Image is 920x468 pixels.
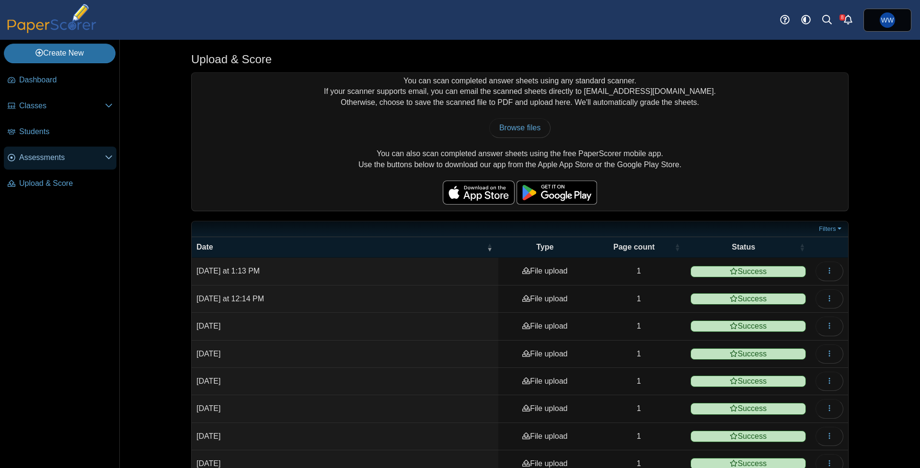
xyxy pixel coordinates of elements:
[4,69,116,92] a: Dashboard
[498,258,592,285] td: File upload
[536,243,553,251] span: Type
[192,73,848,211] div: You can scan completed answer sheets using any standard scanner. If your scanner supports email, ...
[196,295,264,303] time: Sep 5, 2025 at 12:14 PM
[690,293,806,305] span: Success
[690,348,806,360] span: Success
[690,376,806,387] span: Success
[19,126,113,137] span: Students
[517,181,597,205] img: google-play-badge.png
[4,147,116,170] a: Assessments
[690,266,806,277] span: Success
[443,181,515,205] img: apple-store-badge.svg
[498,341,592,368] td: File upload
[489,118,551,137] a: Browse files
[674,237,680,257] span: Page count : Activate to sort
[196,243,213,251] span: Date
[592,258,686,285] td: 1
[196,432,220,440] time: Aug 12, 2025 at 7:11 PM
[613,243,655,251] span: Page count
[592,285,686,313] td: 1
[592,313,686,340] td: 1
[196,350,220,358] time: Aug 28, 2025 at 6:39 PM
[880,12,895,28] span: William Whitney
[690,320,806,332] span: Success
[19,101,105,111] span: Classes
[592,341,686,368] td: 1
[4,44,115,63] a: Create New
[4,121,116,144] a: Students
[4,26,100,34] a: PaperScorer
[487,237,493,257] span: Date : Activate to remove sorting
[499,124,540,132] span: Browse files
[196,377,220,385] time: Aug 28, 2025 at 6:14 PM
[690,403,806,414] span: Success
[191,51,272,68] h1: Upload & Score
[196,404,220,412] time: Aug 28, 2025 at 5:59 PM
[19,75,113,85] span: Dashboard
[592,395,686,422] td: 1
[498,423,592,450] td: File upload
[498,368,592,395] td: File upload
[498,313,592,340] td: File upload
[498,285,592,313] td: File upload
[19,178,113,189] span: Upload & Score
[732,243,755,251] span: Status
[881,17,894,23] span: William Whitney
[4,4,100,33] img: PaperScorer
[498,395,592,422] td: File upload
[196,267,260,275] time: Sep 5, 2025 at 1:13 PM
[4,95,116,118] a: Classes
[196,459,220,468] time: Aug 12, 2025 at 6:55 PM
[196,322,220,330] time: Aug 28, 2025 at 8:58 PM
[690,431,806,442] span: Success
[838,10,859,31] a: Alerts
[592,368,686,395] td: 1
[816,224,846,234] a: Filters
[799,237,805,257] span: Status : Activate to sort
[19,152,105,163] span: Assessments
[4,172,116,195] a: Upload & Score
[592,423,686,450] td: 1
[863,9,911,32] a: William Whitney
